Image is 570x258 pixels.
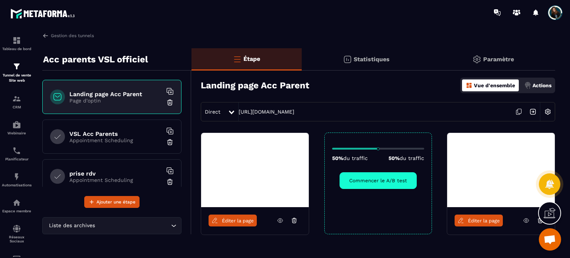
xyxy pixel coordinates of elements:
[541,105,555,119] img: setting-w.858f3a88.svg
[474,82,515,88] p: Vue d'ensemble
[69,137,162,143] p: Appointment Scheduling
[2,193,32,219] a: automationsautomationsEspace membre
[42,32,49,39] img: arrow
[2,73,32,83] p: Tunnel de vente Site web
[96,222,169,230] input: Search for option
[483,56,514,63] p: Paramètre
[12,36,21,45] img: formation
[2,209,32,213] p: Espace membre
[2,167,32,193] a: automationsautomationsAutomatisations
[2,105,32,109] p: CRM
[239,109,294,115] a: [URL][DOMAIN_NAME]
[69,130,162,137] h6: VSL Acc Parents
[69,177,162,183] p: Appointment Scheduling
[69,170,162,177] h6: prise rdv
[2,56,32,89] a: formationformationTunnel de vente Site web
[12,94,21,103] img: formation
[466,82,472,89] img: dashboard-orange.40269519.svg
[2,115,32,141] a: automationsautomationsWebinaire
[389,155,424,161] p: 50%
[526,105,540,119] img: arrow-next.bcc2205e.svg
[205,109,220,115] span: Direct
[343,55,352,64] img: stats.20deebd0.svg
[12,120,21,129] img: automations
[43,52,148,67] p: Acc parents VSL officiel
[2,219,32,249] a: social-networksocial-networkRéseaux Sociaux
[455,215,503,226] a: Éditer la page
[12,198,21,207] img: automations
[201,80,309,91] h3: Landing page Acc Parent
[2,183,32,187] p: Automatisations
[447,133,555,207] img: image
[533,82,551,88] p: Actions
[354,56,390,63] p: Statistiques
[12,172,21,181] img: automations
[2,235,32,243] p: Réseaux Sociaux
[201,133,309,207] img: image
[209,215,257,226] a: Éditer la page
[96,198,135,206] span: Ajouter une étape
[472,55,481,64] img: setting-gr.5f69749f.svg
[539,228,561,251] div: Ouvrir le chat
[243,55,260,62] p: Étape
[2,47,32,51] p: Tableau de bord
[42,32,94,39] a: Gestion des tunnels
[400,155,424,161] span: du traffic
[166,99,174,106] img: trash
[12,224,21,233] img: social-network
[332,155,368,161] p: 50%
[166,138,174,146] img: trash
[233,55,242,63] img: bars-o.4a397970.svg
[2,141,32,167] a: schedulerschedulerPlanificateur
[468,218,500,223] span: Éditer la page
[69,98,162,104] p: Page d'optin
[2,30,32,56] a: formationformationTableau de bord
[12,62,21,71] img: formation
[47,222,96,230] span: Liste des archives
[340,172,417,189] button: Commencer le A/B test
[166,178,174,186] img: trash
[222,218,254,223] span: Éditer la page
[42,217,181,234] div: Search for option
[10,7,77,20] img: logo
[2,89,32,115] a: formationformationCRM
[12,146,21,155] img: scheduler
[343,155,368,161] span: du traffic
[84,196,140,208] button: Ajouter une étape
[69,91,162,98] h6: Landing page Acc Parent
[2,131,32,135] p: Webinaire
[2,157,32,161] p: Planificateur
[524,82,531,89] img: actions.d6e523a2.png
